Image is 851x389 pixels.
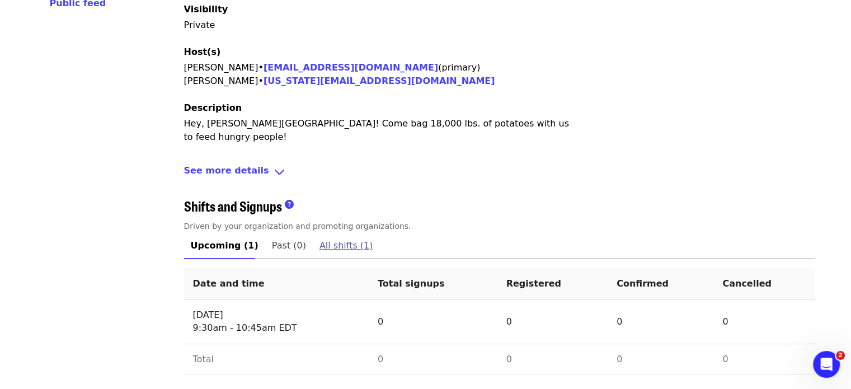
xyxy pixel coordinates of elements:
[184,164,815,180] div: See more detailsangle-down icon
[184,153,576,193] p: Please sign up online before you arrive. Bring water, gloves and sunscreen. Wear weather-appropri...
[264,76,495,86] a: [US_STATE][EMAIL_ADDRESS][DOMAIN_NAME]
[369,300,497,344] td: 0
[313,232,380,259] a: All shifts (1)
[191,238,258,254] span: Upcoming (1)
[184,102,242,113] span: Description
[184,164,269,180] span: See more details
[184,62,495,86] span: [PERSON_NAME] • (primary) [PERSON_NAME] •
[497,344,608,374] td: 0
[369,344,497,374] td: 0
[722,278,772,289] span: Cancelled
[813,351,840,378] iframe: Intercom live chat
[497,300,608,344] td: 0
[608,300,713,344] td: 0
[193,278,265,289] span: Date and time
[184,232,265,259] a: Upcoming (1)
[713,344,815,374] td: 0
[184,196,282,215] span: Shifts and Signups
[193,309,297,335] div: [DATE] 9:30am - 10:45am EDT
[264,62,438,73] a: [EMAIL_ADDRESS][DOMAIN_NAME]
[272,238,306,254] span: Past (0)
[184,222,411,231] span: Driven by your organization and promoting organizations.
[184,46,221,57] span: Host(s)
[378,278,445,289] span: Total signups
[193,354,214,364] span: Total
[184,4,228,15] span: Visibility
[617,278,669,289] span: Confirmed
[608,344,713,374] td: 0
[836,351,845,360] span: 2
[265,232,313,259] a: Past (0)
[713,300,815,344] td: 0
[506,278,561,289] span: Registered
[319,238,373,254] span: All shifts (1)
[184,18,815,32] p: Private
[274,164,285,180] i: angle-down icon
[184,117,576,144] p: Hey, [PERSON_NAME][GEOGRAPHIC_DATA]! Come bag 18,000 lbs. of potatoes with us to feed hungry people!
[285,199,294,210] i: question-circle icon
